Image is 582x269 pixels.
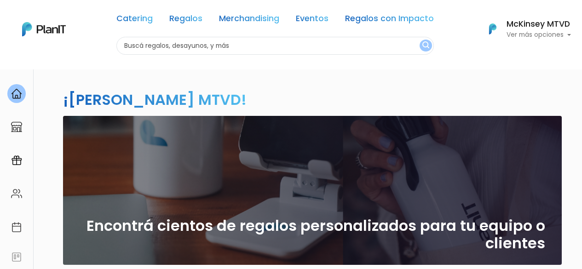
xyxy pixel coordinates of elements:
a: Eventos [296,15,328,26]
img: marketplace-4ceaa7011d94191e9ded77b95e3339b90024bf715f7c57f8cf31f2d8c509eaba.svg [11,121,22,132]
a: Regalos [169,15,202,26]
img: home-e721727adea9d79c4d83392d1f703f7f8bce08238fde08b1acbfd93340b81755.svg [11,88,22,99]
img: PlanIt Logo [22,22,66,36]
img: calendar-87d922413cdce8b2cf7b7f5f62616a5cf9e4887200fb71536465627b3292af00.svg [11,222,22,233]
h2: Encontrá cientos de regalos personalizados para tu equipo o clientes [80,217,545,252]
h2: ¡[PERSON_NAME] MTVD! [63,89,247,110]
p: Ver más opciones [507,32,571,38]
a: Merchandising [219,15,279,26]
a: Regalos con Impacto [345,15,434,26]
a: Catering [116,15,153,26]
input: Buscá regalos, desayunos, y más [116,37,434,55]
img: search_button-432b6d5273f82d61273b3651a40e1bd1b912527efae98b1b7a1b2c0702e16a8d.svg [422,41,429,50]
h6: McKinsey MTVD [507,20,571,29]
button: PlanIt Logo McKinsey MTVD Ver más opciones [477,17,571,41]
img: PlanIt Logo [483,19,503,39]
img: feedback-78b5a0c8f98aac82b08bfc38622c3050aee476f2c9584af64705fc4e61158814.svg [11,252,22,263]
img: campaigns-02234683943229c281be62815700db0a1741e53638e28bf9629b52c665b00959.svg [11,155,22,166]
img: people-662611757002400ad9ed0e3c099ab2801c6687ba6c219adb57efc949bc21e19d.svg [11,188,22,199]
